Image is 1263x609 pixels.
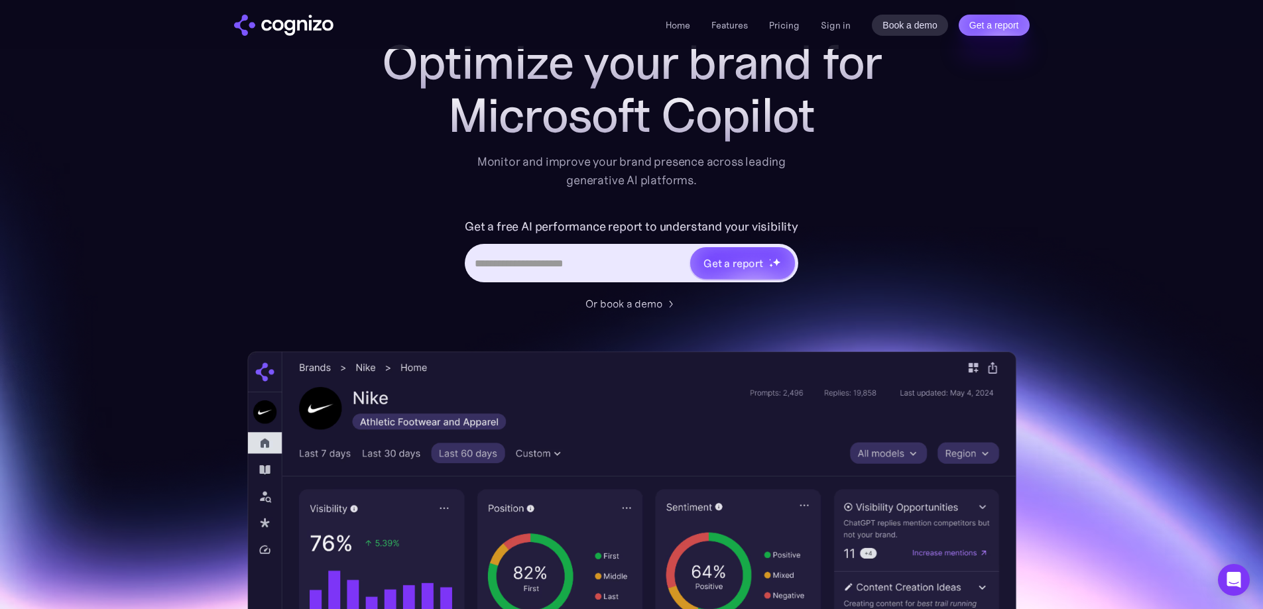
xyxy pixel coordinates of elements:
[959,15,1030,36] a: Get a report
[1218,564,1250,596] div: Open Intercom Messenger
[666,19,690,31] a: Home
[465,216,798,237] label: Get a free AI performance report to understand your visibility
[769,19,800,31] a: Pricing
[872,15,948,36] a: Book a demo
[367,36,897,89] h1: Optimize your brand for
[465,216,798,289] form: Hero URL Input Form
[469,152,795,190] div: Monitor and improve your brand presence across leading generative AI platforms.
[772,258,781,266] img: star
[703,255,763,271] div: Get a report
[689,246,796,280] a: Get a reportstarstarstar
[821,17,851,33] a: Sign in
[769,263,774,268] img: star
[367,89,897,142] div: Microsoft Copilot
[585,296,662,311] div: Or book a demo
[769,258,771,260] img: star
[234,15,333,36] img: cognizo logo
[234,15,333,36] a: home
[585,296,678,311] a: Or book a demo
[711,19,748,31] a: Features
